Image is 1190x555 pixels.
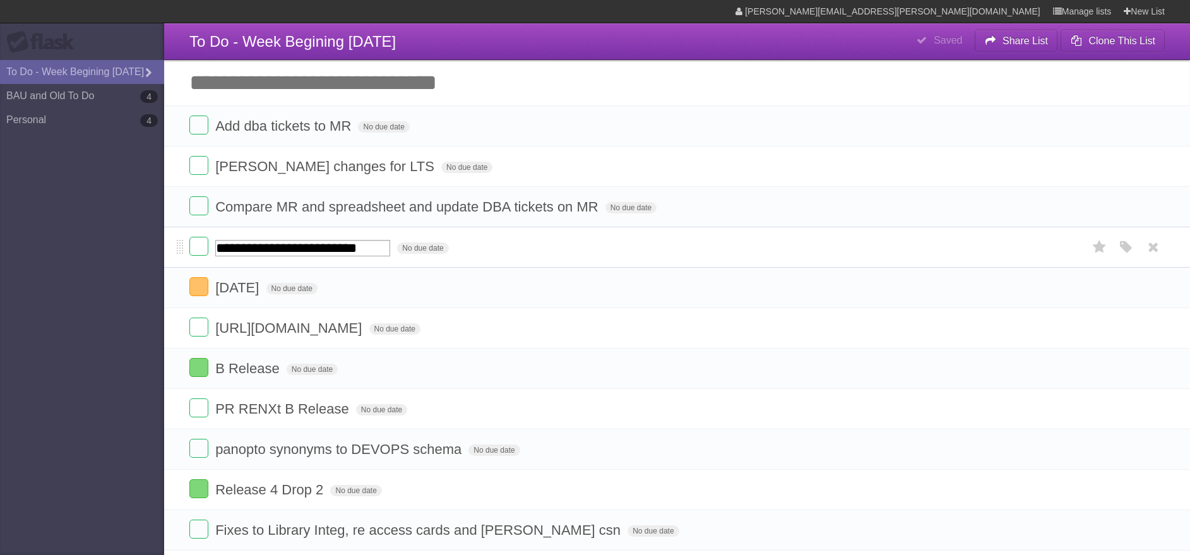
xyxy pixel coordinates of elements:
span: [DATE] [215,280,262,295]
b: Saved [934,35,962,45]
span: [PERSON_NAME] changes for LTS [215,158,437,174]
label: Done [189,196,208,215]
label: Done [189,318,208,337]
button: Share List [975,30,1058,52]
label: Done [189,439,208,458]
button: Clone This List [1061,30,1165,52]
b: 4 [140,90,158,103]
span: No due date [287,364,338,375]
span: No due date [628,525,679,537]
b: Share List [1003,35,1048,46]
b: 4 [140,114,158,127]
span: To Do - Week Begining [DATE] [189,33,396,50]
span: [URL][DOMAIN_NAME] [215,320,365,336]
span: B Release [215,361,283,376]
b: Clone This List [1088,35,1155,46]
label: Done [189,237,208,256]
label: Done [189,277,208,296]
label: Done [189,156,208,175]
span: No due date [369,323,420,335]
span: No due date [605,202,657,213]
span: Release 4 Drop 2 [215,482,326,498]
span: Compare MR and spreadsheet and update DBA tickets on MR [215,199,602,215]
label: Done [189,479,208,498]
label: Done [189,520,208,539]
span: Fixes to Library Integ, re access cards and [PERSON_NAME] csn [215,522,624,538]
span: No due date [356,404,407,415]
span: PR RENXt B Release [215,401,352,417]
span: panopto synonyms to DEVOPS schema [215,441,465,457]
label: Done [189,116,208,134]
label: Star task [1088,237,1112,258]
span: No due date [397,242,448,254]
span: Add dba tickets to MR [215,118,354,134]
span: No due date [266,283,318,294]
span: No due date [468,445,520,456]
span: No due date [330,485,381,496]
span: No due date [358,121,409,133]
label: Done [189,358,208,377]
div: Flask [6,31,82,54]
label: Done [189,398,208,417]
span: No due date [441,162,492,173]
